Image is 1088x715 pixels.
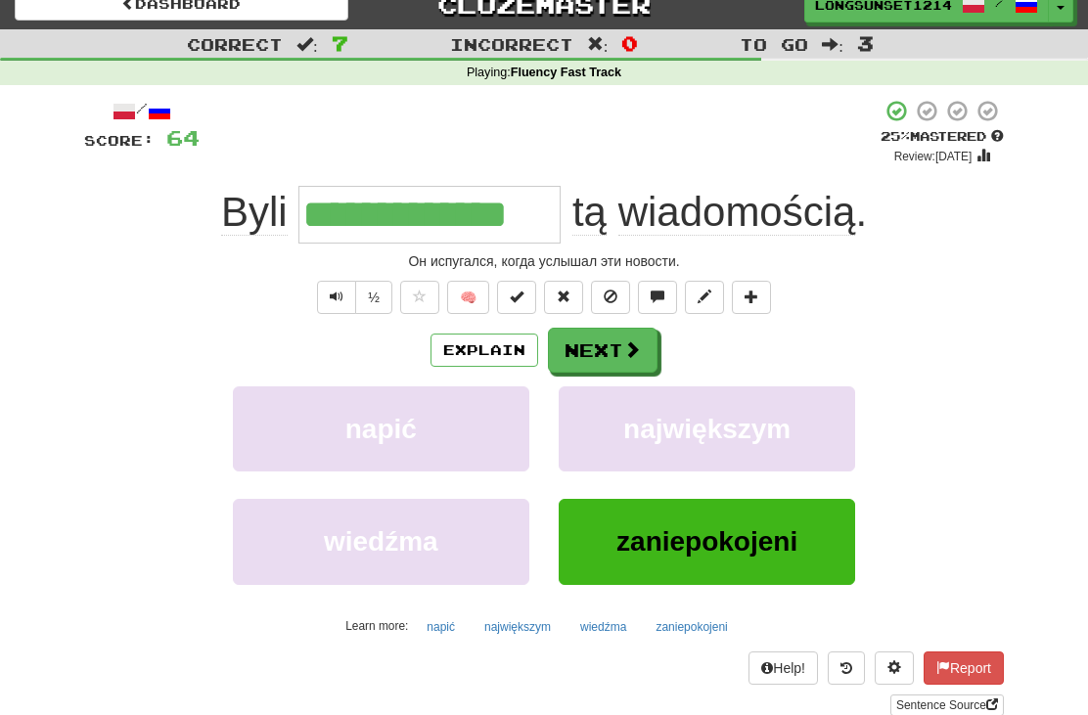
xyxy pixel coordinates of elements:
[822,36,843,53] span: :
[748,651,818,685] button: Help!
[924,651,1004,685] button: Report
[561,189,867,236] span: .
[548,328,657,373] button: Next
[355,281,392,314] button: ½
[587,36,609,53] span: :
[416,612,466,642] button: napić
[233,499,529,584] button: wiedźma
[313,281,392,314] div: Text-to-speech controls
[740,34,808,54] span: To go
[732,281,771,314] button: Add to collection (alt+a)
[511,66,621,79] strong: Fluency Fast Track
[685,281,724,314] button: Edit sentence (alt+d)
[187,34,283,54] span: Correct
[233,386,529,471] button: napić
[621,31,638,55] span: 0
[345,414,417,444] span: napić
[296,36,318,53] span: :
[572,189,607,236] span: tą
[497,281,536,314] button: Set this sentence to 100% Mastered (alt+m)
[317,281,356,314] button: Play sentence audio (ctl+space)
[84,99,200,123] div: /
[559,386,855,471] button: największym
[618,189,856,236] span: wiadomością
[894,150,973,163] small: Review: [DATE]
[166,125,200,150] span: 64
[645,612,738,642] button: zaniepokojeni
[591,281,630,314] button: Ignore sentence (alt+i)
[400,281,439,314] button: Favorite sentence (alt+f)
[221,189,288,236] span: Byli
[345,619,408,633] small: Learn more:
[447,281,489,314] button: 🧠
[84,132,155,149] span: Score:
[638,281,677,314] button: Discuss sentence (alt+u)
[881,128,1004,146] div: Mastered
[544,281,583,314] button: Reset to 0% Mastered (alt+r)
[828,651,865,685] button: Round history (alt+y)
[324,526,438,557] span: wiedźma
[559,499,855,584] button: zaniepokojeni
[332,31,348,55] span: 7
[569,612,637,642] button: wiedźma
[857,31,874,55] span: 3
[616,526,797,557] span: zaniepokojeni
[431,334,538,367] button: Explain
[623,414,791,444] span: największym
[450,34,573,54] span: Incorrect
[84,251,1004,271] div: Он испугался, когда услышал эти новости.
[474,612,562,642] button: największym
[881,128,910,144] span: 25 %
